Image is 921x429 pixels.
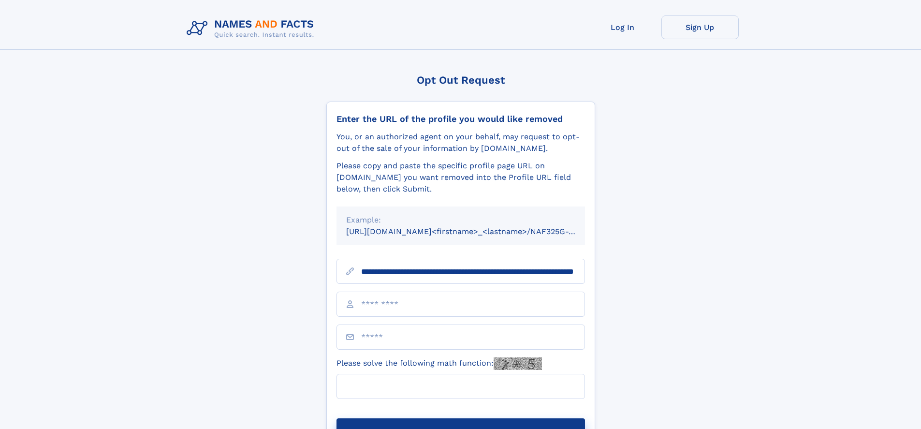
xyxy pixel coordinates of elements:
[326,74,595,86] div: Opt Out Request
[661,15,739,39] a: Sign Up
[183,15,322,42] img: Logo Names and Facts
[336,131,585,154] div: You, or an authorized agent on your behalf, may request to opt-out of the sale of your informatio...
[346,214,575,226] div: Example:
[336,160,585,195] div: Please copy and paste the specific profile page URL on [DOMAIN_NAME] you want removed into the Pr...
[584,15,661,39] a: Log In
[336,357,542,370] label: Please solve the following math function:
[346,227,603,236] small: [URL][DOMAIN_NAME]<firstname>_<lastname>/NAF325G-xxxxxxxx
[336,114,585,124] div: Enter the URL of the profile you would like removed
